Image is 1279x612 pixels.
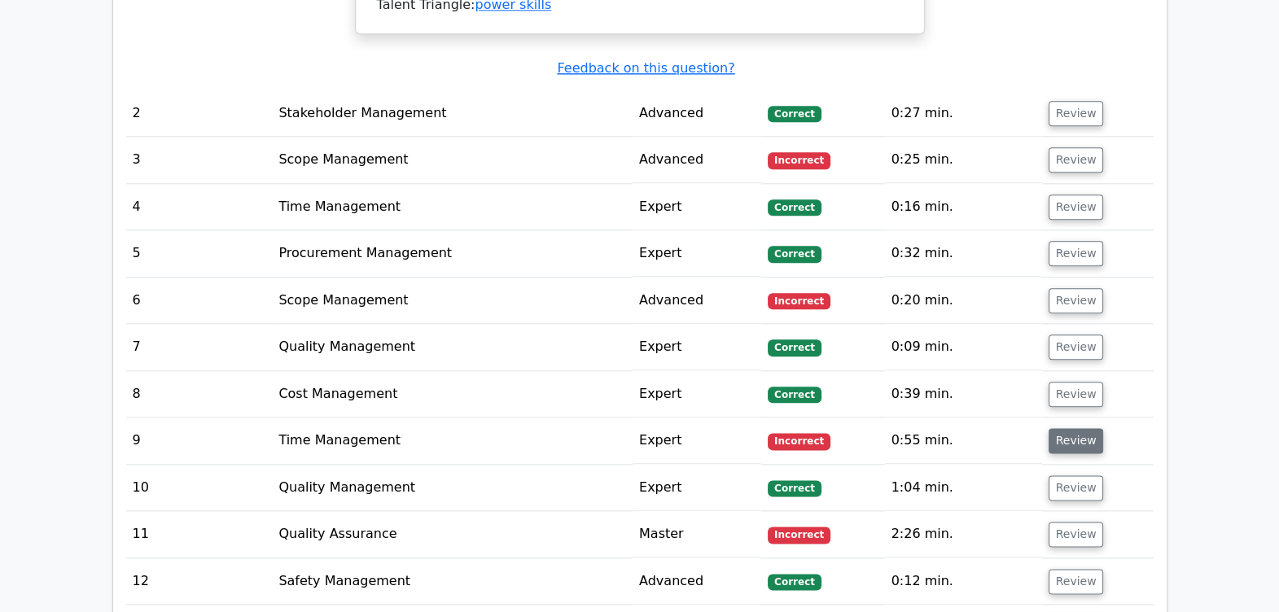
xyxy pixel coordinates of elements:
[768,527,830,543] span: Incorrect
[633,137,761,183] td: Advanced
[126,417,273,464] td: 9
[768,387,821,403] span: Correct
[1049,569,1104,594] button: Review
[1049,288,1104,313] button: Review
[768,433,830,449] span: Incorrect
[126,230,273,277] td: 5
[768,199,821,216] span: Correct
[885,324,1042,370] td: 0:09 min.
[126,558,273,605] td: 12
[272,324,633,370] td: Quality Management
[885,278,1042,324] td: 0:20 min.
[272,465,633,511] td: Quality Management
[1049,475,1104,501] button: Review
[885,90,1042,137] td: 0:27 min.
[768,152,830,168] span: Incorrect
[633,184,761,230] td: Expert
[126,371,273,417] td: 8
[768,480,821,496] span: Correct
[272,558,633,605] td: Safety Management
[126,465,273,511] td: 10
[1049,382,1104,407] button: Review
[633,90,761,137] td: Advanced
[272,511,633,557] td: Quality Assurance
[1049,241,1104,266] button: Review
[768,293,830,309] span: Incorrect
[126,90,273,137] td: 2
[633,230,761,277] td: Expert
[272,184,633,230] td: Time Management
[633,465,761,511] td: Expert
[1049,101,1104,126] button: Review
[1049,522,1104,547] button: Review
[768,574,821,590] span: Correct
[272,90,633,137] td: Stakeholder Management
[557,60,734,76] a: Feedback on this question?
[633,324,761,370] td: Expert
[126,511,273,557] td: 11
[126,184,273,230] td: 4
[1049,147,1104,173] button: Review
[885,417,1042,464] td: 0:55 min.
[633,558,761,605] td: Advanced
[126,278,273,324] td: 6
[885,184,1042,230] td: 0:16 min.
[272,278,633,324] td: Scope Management
[885,371,1042,417] td: 0:39 min.
[126,324,273,370] td: 7
[126,137,273,183] td: 3
[272,371,633,417] td: Cost Management
[633,511,761,557] td: Master
[633,417,761,464] td: Expert
[272,230,633,277] td: Procurement Management
[633,371,761,417] td: Expert
[272,137,633,183] td: Scope Management
[768,106,821,122] span: Correct
[885,137,1042,183] td: 0:25 min.
[885,558,1042,605] td: 0:12 min.
[885,511,1042,557] td: 2:26 min.
[1049,428,1104,453] button: Review
[768,246,821,262] span: Correct
[885,230,1042,277] td: 0:32 min.
[768,339,821,356] span: Correct
[1049,195,1104,220] button: Review
[885,465,1042,511] td: 1:04 min.
[633,278,761,324] td: Advanced
[1049,334,1104,360] button: Review
[272,417,633,464] td: Time Management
